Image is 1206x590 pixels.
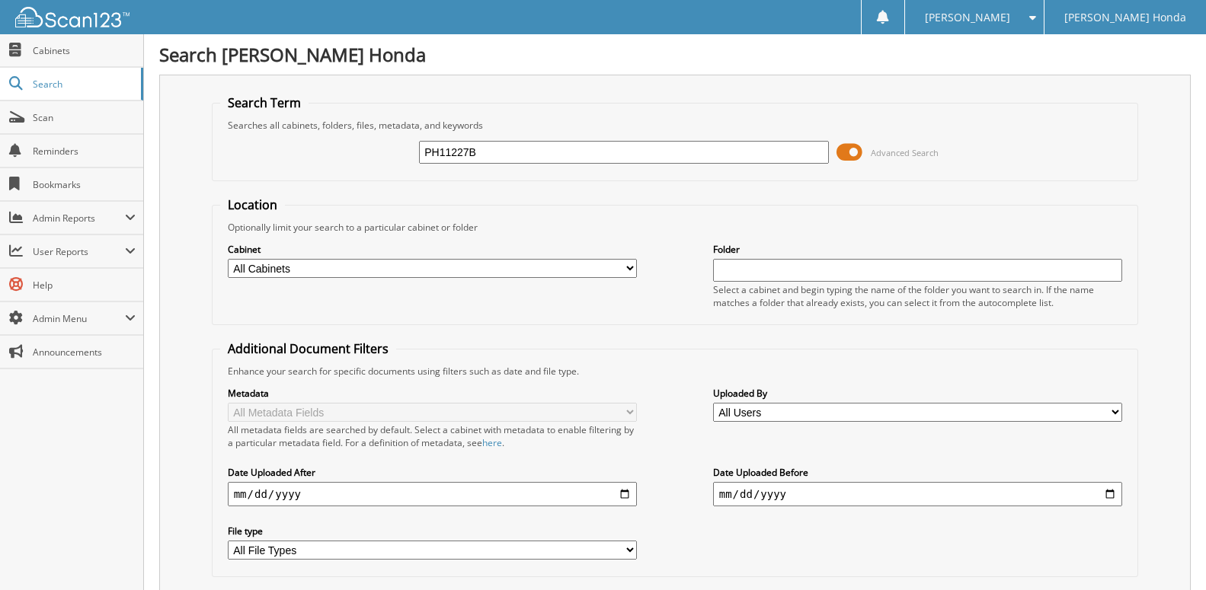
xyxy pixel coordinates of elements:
span: [PERSON_NAME] Honda [1064,13,1186,22]
div: Enhance your search for specific documents using filters such as date and file type. [220,365,1131,378]
div: All metadata fields are searched by default. Select a cabinet with metadata to enable filtering b... [228,423,638,449]
span: Announcements [33,346,136,359]
legend: Additional Document Filters [220,340,396,357]
div: Searches all cabinets, folders, files, metadata, and keywords [220,119,1131,132]
label: Cabinet [228,243,638,256]
span: Advanced Search [871,147,939,158]
label: Uploaded By [713,387,1123,400]
span: Cabinets [33,44,136,57]
span: Bookmarks [33,178,136,191]
a: here [482,436,502,449]
span: User Reports [33,245,125,258]
h1: Search [PERSON_NAME] Honda [159,42,1191,67]
span: Admin Reports [33,212,125,225]
input: start [228,482,638,506]
legend: Search Term [220,94,309,111]
img: scan123-logo-white.svg [15,7,130,27]
span: Reminders [33,145,136,158]
span: Admin Menu [33,312,125,325]
label: Folder [713,243,1123,256]
div: Optionally limit your search to a particular cabinet or folder [220,221,1131,234]
span: Help [33,279,136,292]
label: File type [228,525,638,537]
legend: Location [220,196,285,213]
span: Search [33,78,133,91]
span: Scan [33,111,136,124]
input: end [713,482,1123,506]
label: Metadata [228,387,638,400]
div: Select a cabinet and begin typing the name of the folder you want to search in. If the name match... [713,283,1123,309]
span: [PERSON_NAME] [925,13,1010,22]
label: Date Uploaded After [228,466,638,479]
label: Date Uploaded Before [713,466,1123,479]
iframe: Chat Widget [1130,517,1206,590]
